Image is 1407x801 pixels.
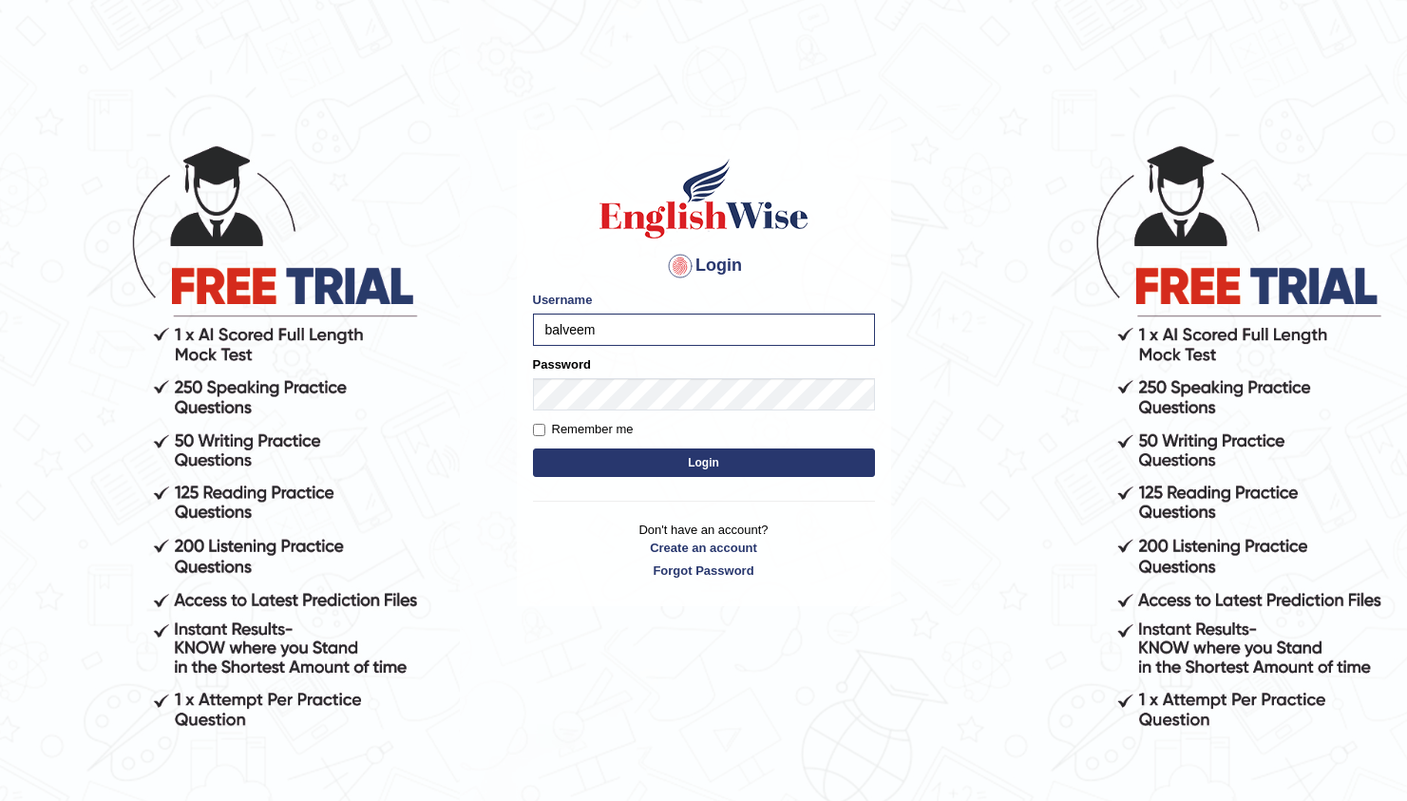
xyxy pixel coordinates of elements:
[533,539,875,557] a: Create an account
[533,424,545,436] input: Remember me
[533,251,875,281] h4: Login
[533,355,591,373] label: Password
[533,291,593,309] label: Username
[533,448,875,477] button: Login
[533,562,875,580] a: Forgot Password
[596,156,812,241] img: Logo of English Wise sign in for intelligent practice with AI
[533,521,875,580] p: Don't have an account?
[533,420,634,439] label: Remember me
